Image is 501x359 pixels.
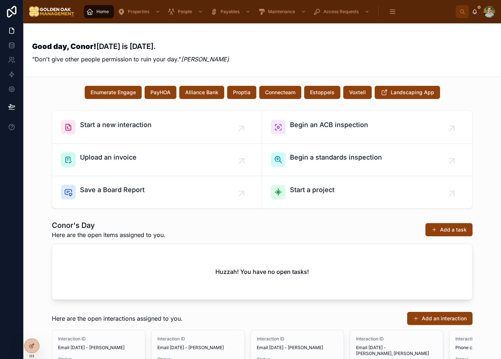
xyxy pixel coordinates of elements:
[227,86,256,99] button: Proptia
[178,9,192,15] span: People
[349,89,366,96] span: Voxtell
[356,345,437,356] span: Email [DATE] - [PERSON_NAME], [PERSON_NAME]
[157,345,238,351] span: Email [DATE] - [PERSON_NAME]
[58,336,139,342] span: Interaction ID
[84,5,114,18] a: Home
[343,86,372,99] button: Voxtell
[96,9,109,15] span: Home
[32,42,96,51] strong: Good day, Conor!
[375,86,440,99] button: Landscaping App
[32,55,229,64] p: "Don't give other people permission to ruin your day."
[208,5,254,18] a: Payables
[58,345,139,351] span: Email [DATE] - [PERSON_NAME]
[181,56,229,63] em: [PERSON_NAME]
[80,4,456,20] div: scrollable content
[52,230,165,239] span: Here are the open items assigned to you.
[128,9,149,15] span: Properties
[425,223,473,236] button: Add a task
[290,185,334,195] span: Start a project
[356,336,437,342] span: Interaction ID
[80,185,145,195] span: Save a Board Report
[157,336,238,342] span: Interaction ID
[290,120,368,130] span: Begin an ACB inspection
[265,89,295,96] span: Connecteam
[262,111,472,144] a: Begin an ACB inspection
[407,312,473,325] button: Add an interaction
[256,5,310,18] a: Maintenance
[32,41,229,52] h3: [DATE] is [DATE].
[115,5,164,18] a: Properties
[311,5,373,18] a: Access Requests
[91,89,136,96] span: Enumerate Engage
[391,89,434,96] span: Landscaping App
[233,89,250,96] span: Proptia
[179,86,224,99] button: Alliance Bank
[165,5,207,18] a: People
[268,9,295,15] span: Maintenance
[145,86,176,99] button: PayHOA
[150,89,171,96] span: PayHOA
[290,152,382,163] span: Begin a standards inspection
[185,89,218,96] span: Alliance Bank
[80,152,137,163] span: Upload an invoice
[310,89,334,96] span: Estoppels
[52,144,262,176] a: Upload an invoice
[262,144,472,176] a: Begin a standards inspection
[80,120,152,130] span: Start a new interaction
[215,267,309,276] h2: Huzzah! You have no open tasks!
[52,111,262,144] a: Start a new interaction
[29,6,74,18] img: App logo
[257,336,338,342] span: Interaction ID
[304,86,340,99] button: Estoppels
[52,314,183,323] span: Here are the open interactions assigned to you.
[221,9,240,15] span: Payables
[85,86,142,99] button: Enumerate Engage
[259,86,301,99] button: Connecteam
[257,345,338,351] span: Email [DATE] - [PERSON_NAME]
[262,176,472,208] a: Start a project
[52,176,262,208] a: Save a Board Report
[324,9,359,15] span: Access Requests
[52,220,165,230] h1: Conor's Day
